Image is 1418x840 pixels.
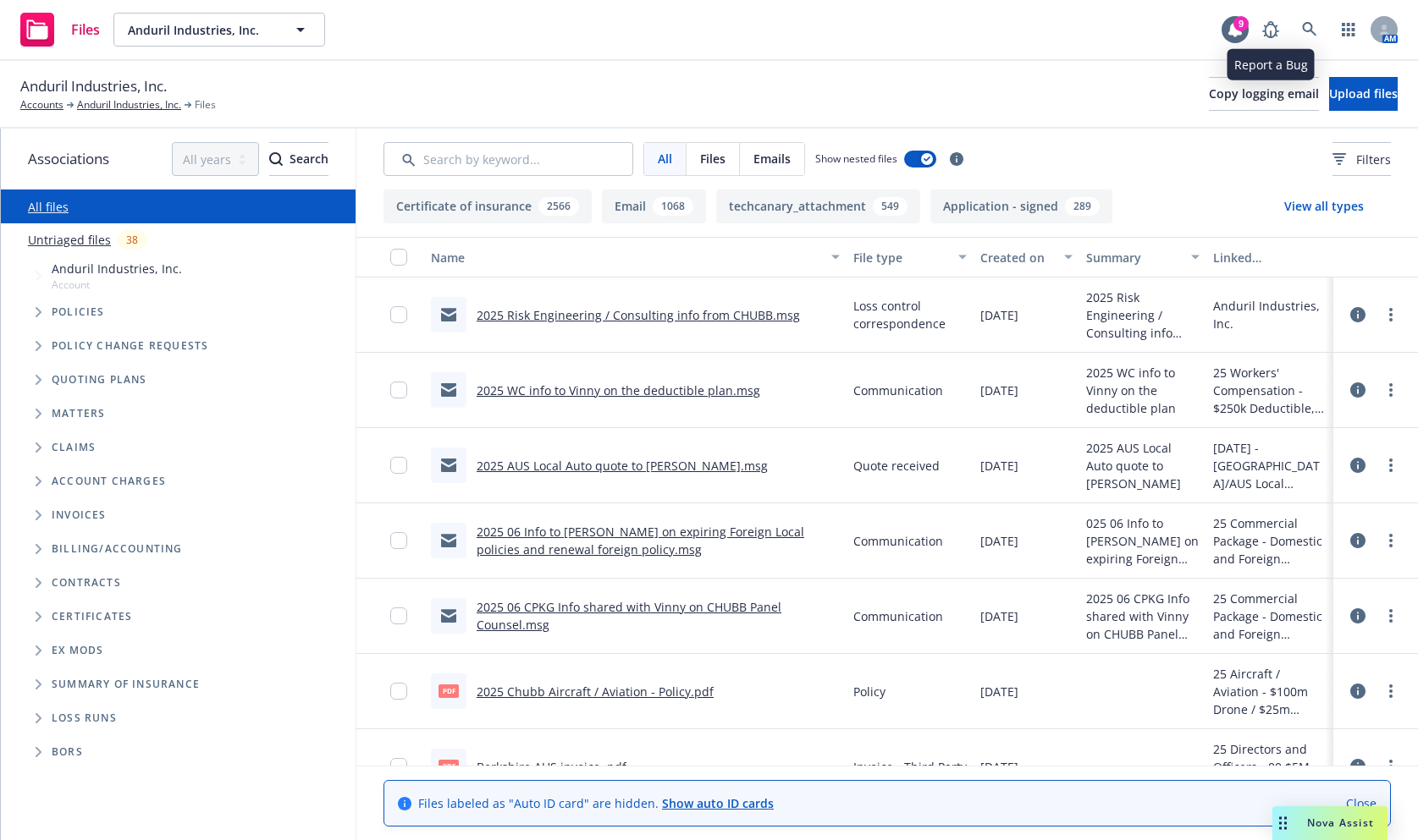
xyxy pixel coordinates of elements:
div: 2566 [538,197,579,216]
span: Ex Mods [52,645,103,656]
span: BORs [52,747,83,757]
a: more [1381,455,1401,475]
div: 25 Aircraft / Aviation - $100m Drone / $25m Owned Aircraft [1213,665,1327,718]
button: Certificate of insurance [383,189,592,223]
span: Files labeled as "Auto ID card" are hidden. [418,794,774,812]
span: [DATE] [980,532,1018,550]
div: 1068 [653,197,693,216]
div: Linked associations [1213,249,1327,266]
button: Copy logging email [1209,77,1319,111]
a: Files [14,6,107,53]
span: 025 06 Info to [PERSON_NAME] on expiring Foreign Local policies and renewal foreign policy [1086,514,1200,568]
span: Files [71,23,100,36]
div: 38 [118,230,146,250]
button: Linked associations [1206,237,1333,277]
div: File type [853,249,948,266]
span: Matters [52,409,105,419]
span: [DATE] [980,306,1018,324]
button: Summary [1079,237,1206,277]
span: Account charges [52,476,166,486]
a: more [1381,305,1401,325]
span: Quote received [853,457,940,475]
a: Search [1293,13,1327,47]
a: 2025 WC info to Vinny on the deductible plan.msg [477,382,760,398]
span: Policy change requests [52,341,208,351]
span: Emails [753,150,791,167]
a: more [1381,380,1401,400]
span: Communication [853,382,943,399]
button: SearchSearch [269,142,328,176]
span: Billing/Accounting [52,544,183,554]
div: Drag to move [1272,806,1294,840]
span: Invoice - Third Party [853,758,967,776]
input: Search by keyword... [383,142,633,176]
div: 25 Directors and Officers - 00 $5M Primary [1213,740,1327,793]
span: Account [52,277,182,292]
span: Filters [1332,151,1391,168]
a: Switch app [1332,13,1366,47]
span: Policy [853,683,886,700]
a: more [1381,530,1401,551]
span: Upload files [1329,85,1398,102]
a: Close [1346,794,1377,812]
a: Untriaged files [28,231,111,249]
span: [DATE] [980,382,1018,399]
input: Toggle Row Selected [390,532,407,549]
div: Search [269,143,328,175]
div: 25 Workers' Compensation - $250k Deductible, $2m Loss Aggregate [1213,364,1327,417]
div: 25 Commercial Package - Domestic and Foreign Package [1213,514,1327,568]
button: Created on [974,237,1079,277]
a: All files [28,199,69,215]
span: Policies [52,307,105,317]
button: Filters [1332,142,1391,176]
a: 2025 Chubb Aircraft / Aviation - Policy.pdf [477,684,714,700]
a: 2025 AUS Local Auto quote to [PERSON_NAME].msg [477,458,768,474]
input: Toggle Row Selected [390,382,407,398]
button: View all types [1257,189,1391,223]
span: Contracts [52,578,121,588]
a: Show auto ID cards [662,795,774,811]
span: Nova Assist [1307,815,1374,830]
div: Name [431,249,821,266]
span: pdf [439,760,459,772]
span: Summary of insurance [52,679,200,689]
div: 9 [1233,16,1249,31]
span: Filters [1356,151,1391,168]
input: Toggle Row Selected [390,457,407,474]
span: Anduril Industries, Inc. [128,21,274,39]
span: [DATE] [980,607,1018,625]
a: more [1381,681,1401,701]
div: Created on [980,249,1054,266]
span: Claims [52,442,96,453]
span: Communication [853,532,943,550]
div: 25 Commercial Package - Domestic and Foreign Package [1213,590,1327,643]
span: 2025 Risk Engineering / Consulting info from CHUBB [1086,288,1200,342]
span: [DATE] [980,758,1018,776]
span: Copy logging email [1209,85,1319,102]
button: Nova Assist [1272,806,1388,840]
button: File type [847,237,974,277]
span: Loss control correspondence [853,297,967,332]
button: Email [602,189,706,223]
div: 289 [1065,197,1100,216]
span: Anduril Industries, Inc. [52,260,182,277]
div: [DATE] - [GEOGRAPHIC_DATA]/AUS Local Commercial Auto Policy [1213,439,1327,492]
span: [DATE] [980,457,1018,475]
span: Invoices [52,510,107,520]
span: Certificates [52,612,132,622]
div: Anduril Industries, Inc. [1213,297,1327,332]
span: 2025 WC info to Vinny on the deductible plan [1086,364,1200,417]
button: Upload files [1329,77,1398,111]
a: Report a Bug [1254,13,1288,47]
span: pdf [439,684,459,697]
input: Toggle Row Selected [390,306,407,323]
a: 2025 06 Info to [PERSON_NAME] on expiring Foreign Local policies and renewal foreign policy.msg [477,524,804,557]
button: Anduril Industries, Inc. [113,13,325,47]
span: 2025 06 CPKG Info shared with Vinny on CHUBB Panel Counsel [1086,590,1200,643]
div: Tree Example [1,256,356,532]
a: Anduril Industries, Inc. [77,97,181,113]
span: [DATE] [980,683,1018,700]
span: Files [195,97,216,113]
input: Toggle Row Selected [390,683,407,700]
input: Toggle Row Selected [390,758,407,775]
